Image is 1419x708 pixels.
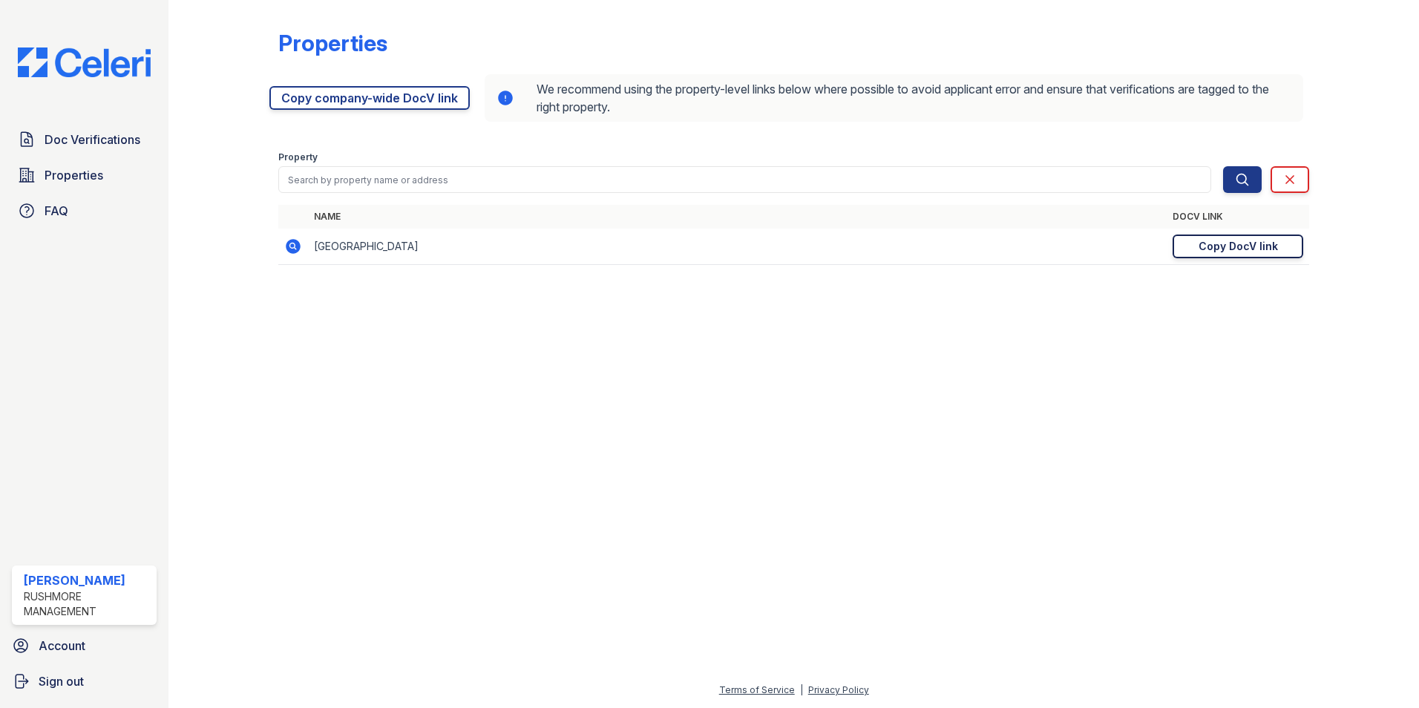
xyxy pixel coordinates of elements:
[39,637,85,655] span: Account
[800,684,803,695] div: |
[12,160,157,190] a: Properties
[269,86,470,110] a: Copy company-wide DocV link
[308,229,1167,265] td: [GEOGRAPHIC_DATA]
[24,571,151,589] div: [PERSON_NAME]
[278,166,1211,193] input: Search by property name or address
[12,125,157,154] a: Doc Verifications
[6,631,163,661] a: Account
[719,684,795,695] a: Terms of Service
[6,47,163,77] img: CE_Logo_Blue-a8612792a0a2168367f1c8372b55b34899dd931a85d93a1a3d3e32e68fde9ad4.png
[45,202,68,220] span: FAQ
[1199,239,1278,254] div: Copy DocV link
[12,196,157,226] a: FAQ
[808,684,869,695] a: Privacy Policy
[485,74,1303,122] div: We recommend using the property-level links below where possible to avoid applicant error and ens...
[308,205,1167,229] th: Name
[45,131,140,148] span: Doc Verifications
[278,30,387,56] div: Properties
[45,166,103,184] span: Properties
[24,589,151,619] div: Rushmore Management
[1167,205,1309,229] th: DocV Link
[6,666,163,696] a: Sign out
[39,672,84,690] span: Sign out
[278,151,318,163] label: Property
[1173,235,1303,258] a: Copy DocV link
